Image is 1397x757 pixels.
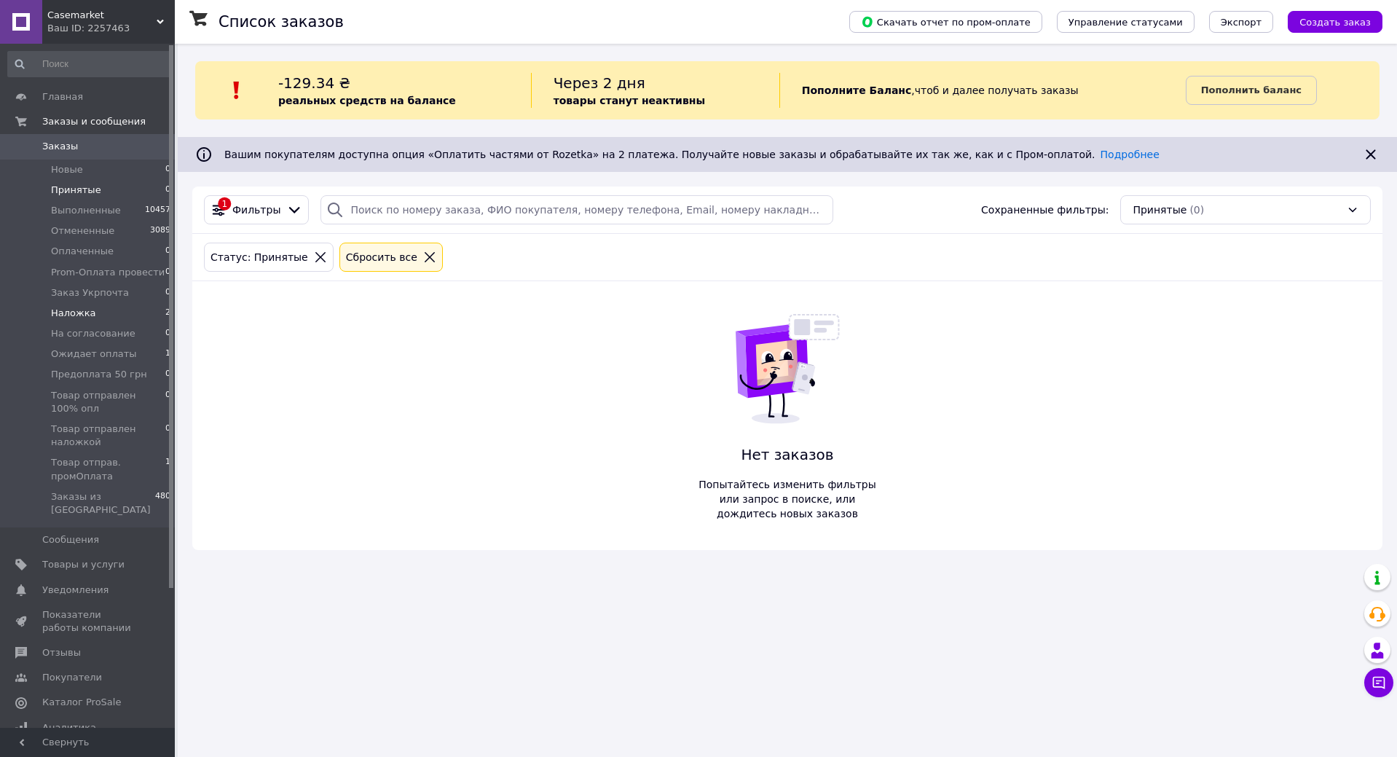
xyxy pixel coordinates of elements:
span: Каталог ProSale [42,696,121,709]
div: , чтоб и далее получать заказы [779,73,1186,108]
span: Casemarket [47,9,157,22]
span: Скачать отчет по пром-оплате [861,15,1031,28]
span: Товар отправлен наложкой [51,423,165,449]
span: Принятые [1133,203,1187,217]
b: товары станут неактивны [554,95,705,106]
button: Экспорт [1209,11,1273,33]
button: Управление статусами [1057,11,1195,33]
span: 0 [165,327,170,340]
span: Товары и услуги [42,558,125,571]
span: Сообщения [42,533,99,546]
span: Предоплата 50 грн [51,368,147,381]
span: 3089 [150,224,170,238]
span: Prom-Оплата провести [51,266,165,279]
input: Поиск по номеру заказа, ФИО покупателя, номеру телефона, Email, номеру накладной [320,195,833,224]
span: Нет заказов [691,444,884,466]
div: Сбросить все [343,249,420,265]
span: 0 [165,266,170,279]
span: Вашим покупателям доступна опция «Оплатить частями от Rozetka» на 2 платежа. Получайте новые зака... [224,149,1160,160]
span: 2 [165,307,170,320]
span: Покупатели [42,671,102,684]
span: Экспорт [1221,17,1262,28]
span: Уведомления [42,584,109,597]
span: 0 [165,163,170,176]
input: Поиск [7,51,172,77]
span: Через 2 дня [554,74,645,92]
h1: Список заказов [219,13,344,31]
span: Новые [51,163,83,176]
span: 0 [165,245,170,258]
span: Выполненные [51,204,121,217]
span: Попытайтесь изменить фильтры или запрос в поиске, или дождитесь новых заказов [691,477,884,521]
span: 10457 [145,204,170,217]
span: Управление статусами [1069,17,1183,28]
span: 0 [165,368,170,381]
b: реальных средств на балансе [278,95,456,106]
img: :exclamation: [226,79,248,101]
span: Заказы и сообщения [42,115,146,128]
div: Статус: Принятые [208,249,311,265]
span: 1 [165,456,170,482]
span: Показатели работы компании [42,608,135,635]
span: Отмененные [51,224,114,238]
span: Сохраненные фильтры: [981,203,1109,217]
span: На согласование [51,327,135,340]
button: Скачать отчет по пром-оплате [849,11,1042,33]
span: Заказ Укрпочта [51,286,129,299]
span: 480 [155,490,170,517]
a: Пополнить баланс [1186,76,1317,105]
button: Создать заказ [1288,11,1382,33]
span: Главная [42,90,83,103]
span: Аналитика [42,721,96,734]
span: 0 [165,389,170,415]
span: 1 [165,348,170,361]
span: 0 [165,423,170,449]
span: 0 [165,184,170,197]
span: Товар отправлен 100% опл [51,389,165,415]
b: Пополнить баланс [1201,85,1302,95]
span: 0 [165,286,170,299]
span: -129.34 ₴ [278,74,350,92]
span: Ожидает оплаты [51,348,137,361]
span: (0) [1189,204,1204,216]
span: Заказы [42,140,78,153]
span: Фильтры [232,203,280,217]
a: Подробнее [1101,149,1160,160]
span: Создать заказ [1299,17,1371,28]
span: Товар отправ. промОплата [51,456,165,482]
b: Пополните Баланс [802,85,912,96]
span: Наложка [51,307,96,320]
span: Оплаченные [51,245,114,258]
a: Создать заказ [1273,15,1382,27]
span: Заказы из [GEOGRAPHIC_DATA] [51,490,155,517]
span: Принятые [51,184,101,197]
div: Ваш ID: 2257463 [47,22,175,35]
span: Отзывы [42,646,81,659]
button: Чат с покупателем [1364,668,1393,697]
